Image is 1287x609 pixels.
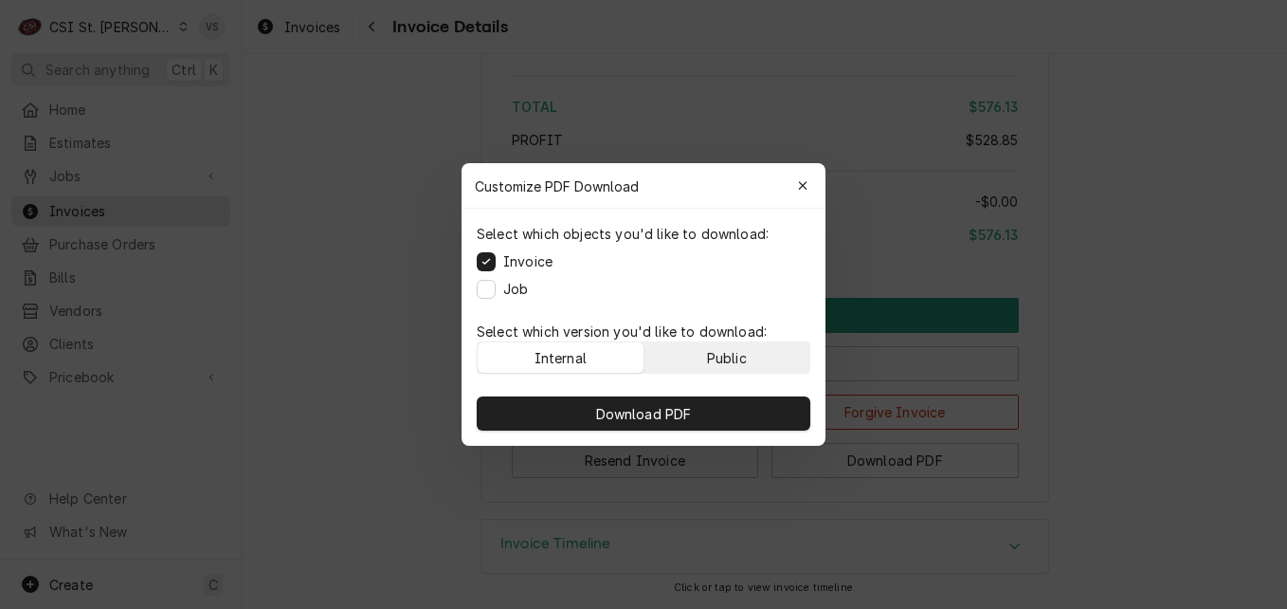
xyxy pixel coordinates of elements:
span: Download PDF [592,404,696,424]
p: Select which version you'd like to download: [477,322,810,341]
div: Public [707,348,747,368]
label: Invoice [503,251,553,271]
button: Download PDF [477,397,810,431]
label: Job [503,279,528,299]
div: Customize PDF Download [462,163,825,209]
p: Select which objects you'd like to download: [477,224,769,244]
div: Internal [535,348,587,368]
